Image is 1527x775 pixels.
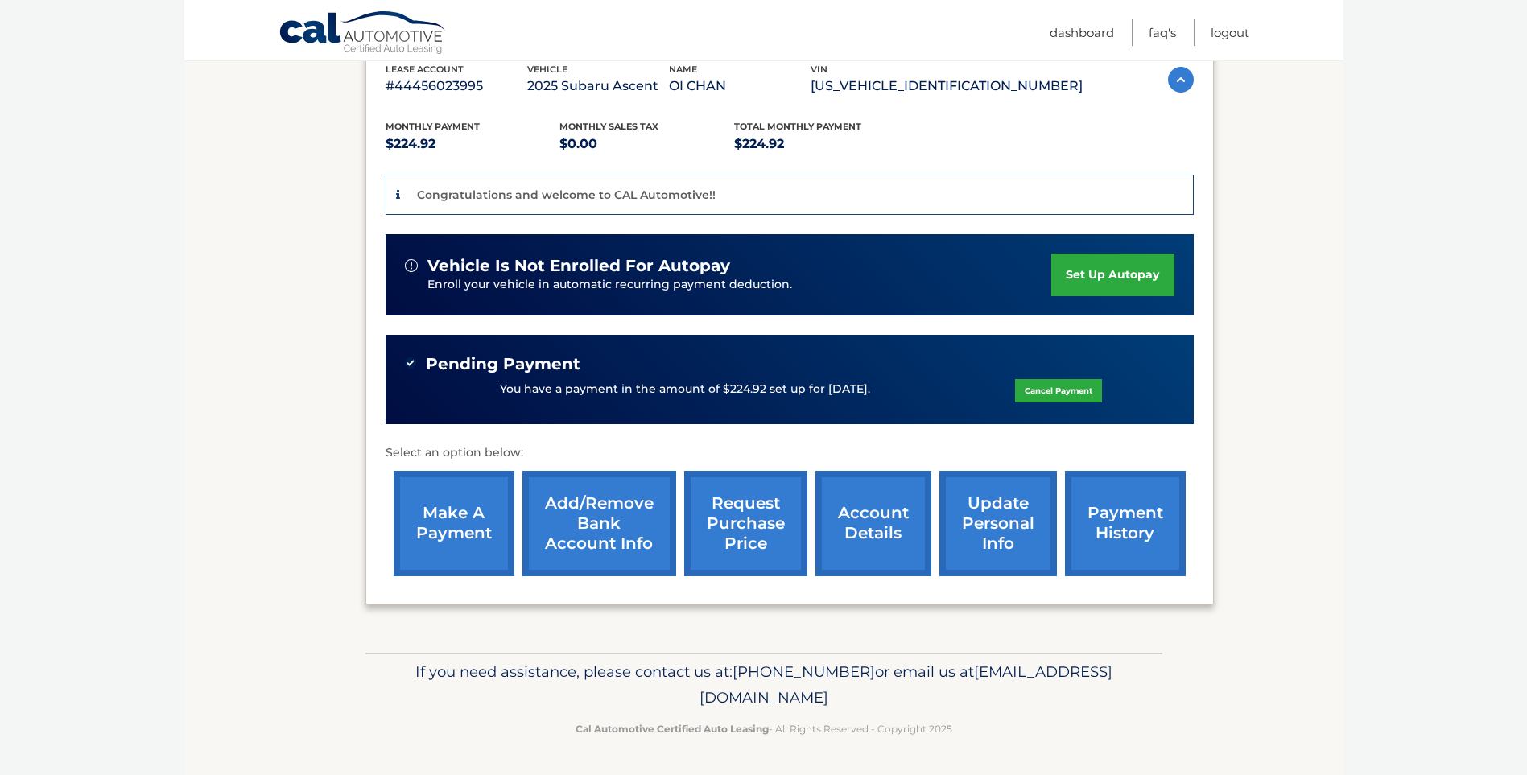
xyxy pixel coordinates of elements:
span: vehicle [527,64,567,75]
span: [PHONE_NUMBER] [733,662,875,681]
a: Cal Automotive [279,10,448,57]
p: You have a payment in the amount of $224.92 set up for [DATE]. [500,381,870,398]
a: Cancel Payment [1015,379,1102,402]
span: lease account [386,64,464,75]
img: check-green.svg [405,357,416,369]
a: account details [815,471,931,576]
span: Pending Payment [426,354,580,374]
span: Monthly Payment [386,121,480,132]
p: Congratulations and welcome to CAL Automotive!! [417,188,716,202]
span: Total Monthly Payment [734,121,861,132]
p: $224.92 [386,133,560,155]
p: [US_VEHICLE_IDENTIFICATION_NUMBER] [811,75,1083,97]
p: #44456023995 [386,75,527,97]
span: vin [811,64,827,75]
p: - All Rights Reserved - Copyright 2025 [376,720,1152,737]
span: Monthly sales Tax [559,121,658,132]
a: Dashboard [1050,19,1114,46]
p: OI CHAN [669,75,811,97]
a: FAQ's [1149,19,1176,46]
span: name [669,64,697,75]
p: Enroll your vehicle in automatic recurring payment deduction. [427,276,1052,294]
p: Select an option below: [386,443,1194,463]
p: If you need assistance, please contact us at: or email us at [376,659,1152,711]
p: 2025 Subaru Ascent [527,75,669,97]
strong: Cal Automotive Certified Auto Leasing [576,723,769,735]
a: Logout [1211,19,1249,46]
img: alert-white.svg [405,259,418,272]
a: set up autopay [1051,254,1174,296]
a: update personal info [939,471,1057,576]
a: payment history [1065,471,1186,576]
img: accordion-active.svg [1168,67,1194,93]
a: Add/Remove bank account info [522,471,676,576]
a: make a payment [394,471,514,576]
p: $224.92 [734,133,909,155]
p: $0.00 [559,133,734,155]
span: vehicle is not enrolled for autopay [427,256,730,276]
a: request purchase price [684,471,807,576]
